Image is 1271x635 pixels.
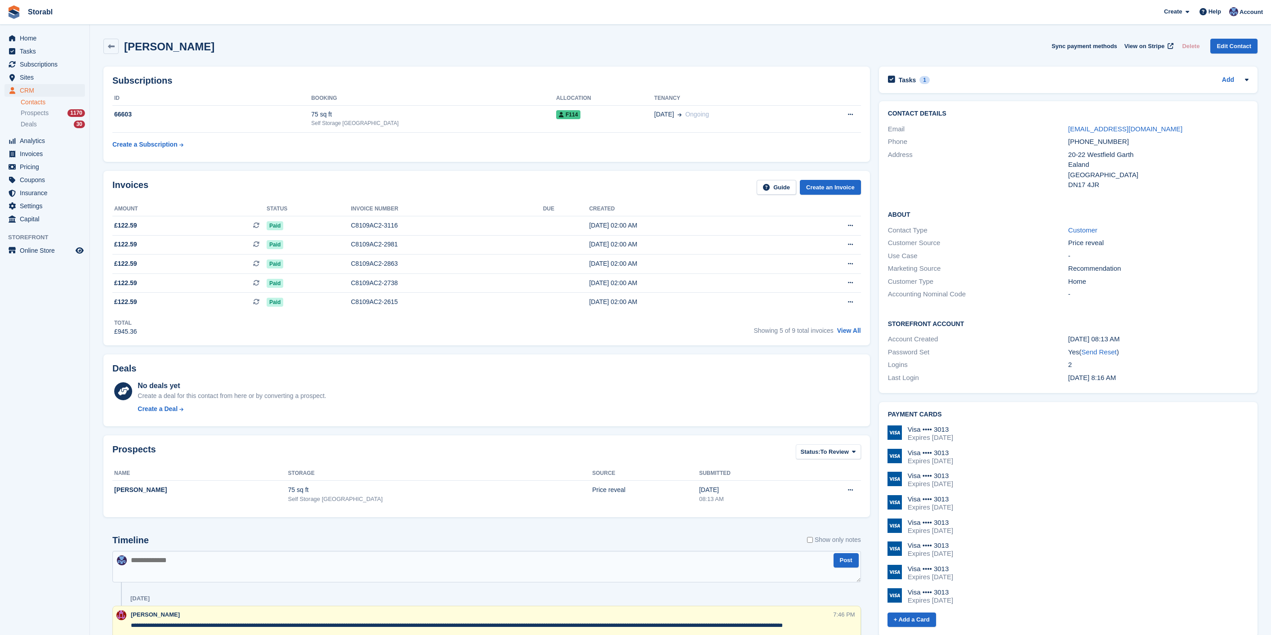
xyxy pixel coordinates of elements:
th: Submitted [699,466,800,481]
div: C8109AC2-3116 [351,221,543,230]
a: View All [837,327,861,334]
span: Account [1240,8,1263,17]
div: Visa •••• 3013 [908,425,953,434]
span: To Review [821,447,849,456]
div: Last Login [888,373,1068,383]
a: View on Stripe [1121,39,1175,54]
a: Create an Invoice [800,180,861,195]
span: [PERSON_NAME] [131,611,180,618]
a: Create a Subscription [112,136,183,153]
div: C8109AC2-2981 [351,240,543,249]
div: Expires [DATE] [908,480,953,488]
span: Prospects [21,109,49,117]
div: 1170 [67,109,85,117]
img: Visa Logo [887,519,902,533]
div: C8109AC2-2615 [351,297,543,307]
div: Visa •••• 3013 [908,472,953,480]
span: £122.59 [114,221,137,230]
div: £945.36 [114,327,137,336]
th: Booking [311,91,556,106]
div: 1 [919,76,930,84]
div: Home [1068,277,1249,287]
div: [DATE] [699,485,800,495]
th: Source [592,466,699,481]
div: 7:46 PM [833,610,855,619]
div: C8109AC2-2863 [351,259,543,268]
a: Create a Deal [138,404,326,414]
div: Expires [DATE] [908,434,953,442]
th: Created [589,202,784,216]
a: Customer [1068,226,1097,234]
div: DN17 4JR [1068,180,1249,190]
div: Email [888,124,1068,134]
img: Visa Logo [887,472,902,486]
div: C8109AC2-2738 [351,278,543,288]
div: Customer Type [888,277,1068,287]
a: Deals 30 [21,120,85,129]
img: Tegan Ewart [117,555,127,565]
span: Status: [801,447,821,456]
button: Status: To Review [796,444,861,459]
div: 30 [74,121,85,128]
div: Logins [888,360,1068,370]
span: Analytics [20,134,74,147]
div: - [1068,289,1249,300]
div: 20-22 Westfield Garth [1068,150,1249,160]
h2: Timeline [112,535,149,546]
h2: Tasks [899,76,916,84]
h2: Storefront Account [888,319,1249,328]
div: Customer Source [888,238,1068,248]
div: Marketing Source [888,264,1068,274]
div: Expires [DATE] [908,527,953,535]
th: Status [267,202,351,216]
div: Use Case [888,251,1068,261]
span: Coupons [20,174,74,186]
a: menu [4,84,85,97]
span: Paid [267,221,283,230]
div: [DATE] [130,595,150,602]
div: - [1068,251,1249,261]
a: Prospects 1170 [21,108,85,118]
div: [DATE] 02:00 AM [589,240,784,249]
a: menu [4,244,85,257]
span: Create [1164,7,1182,16]
div: [DATE] 02:00 AM [589,297,784,307]
div: Expires [DATE] [908,503,953,511]
span: [DATE] [654,110,674,119]
span: CRM [20,84,74,97]
span: Paid [267,279,283,288]
label: Show only notes [807,535,861,545]
th: Due [543,202,589,216]
a: menu [4,200,85,212]
th: Invoice number [351,202,543,216]
div: 66603 [112,110,311,119]
span: £122.59 [114,278,137,288]
div: Account Created [888,334,1068,344]
div: [DATE] 02:00 AM [589,259,784,268]
span: Capital [20,213,74,225]
div: Visa •••• 3013 [908,449,953,457]
span: ( ) [1079,348,1119,356]
a: menu [4,32,85,45]
div: Expires [DATE] [908,573,953,581]
span: Showing 5 of 9 total invoices [754,327,833,334]
div: Visa •••• 3013 [908,519,953,527]
h2: Contact Details [888,110,1249,117]
th: Storage [288,466,593,481]
div: [GEOGRAPHIC_DATA] [1068,170,1249,180]
span: Paid [267,298,283,307]
a: Guide [757,180,796,195]
img: Visa Logo [887,588,902,603]
div: Price reveal [592,485,699,495]
span: Paid [267,240,283,249]
a: menu [4,174,85,186]
a: Edit Contact [1210,39,1258,54]
span: View on Stripe [1124,42,1164,51]
img: Visa Logo [887,449,902,463]
div: Address [888,150,1068,190]
a: Preview store [74,245,85,256]
div: Expires [DATE] [908,596,953,604]
span: Subscriptions [20,58,74,71]
img: Visa Logo [887,425,902,440]
img: Tegan Ewart [1229,7,1238,16]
